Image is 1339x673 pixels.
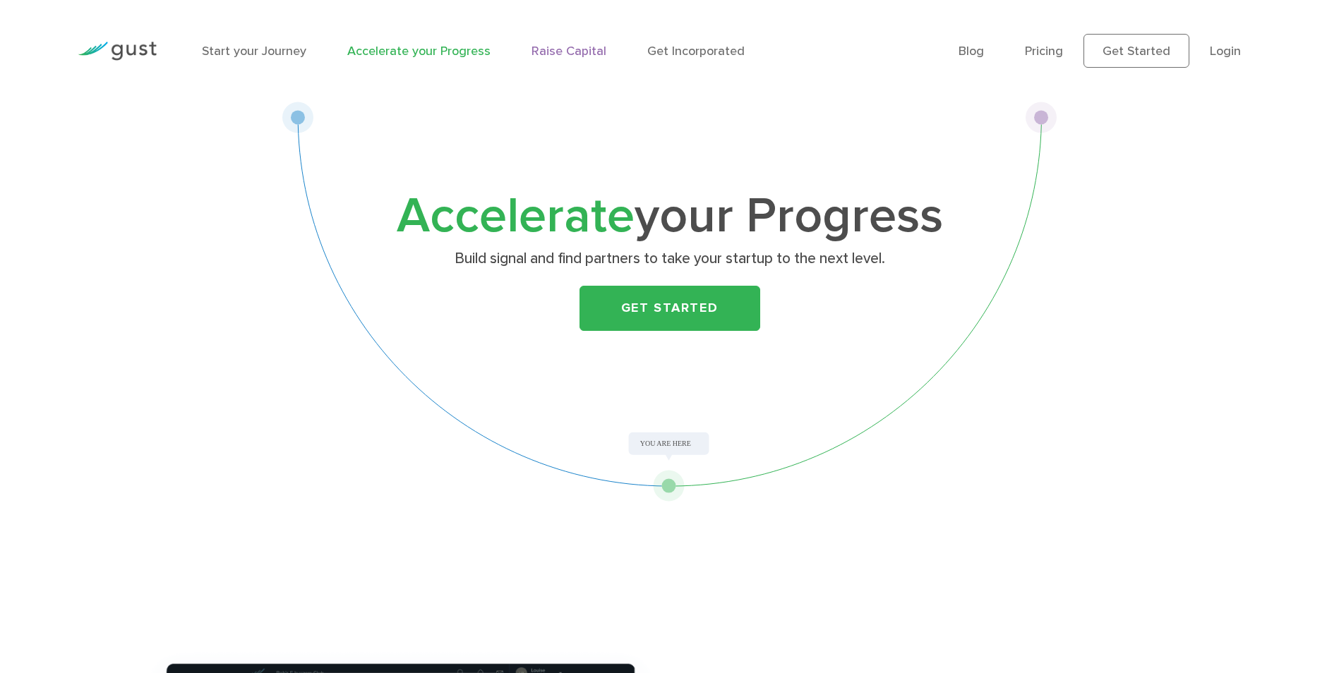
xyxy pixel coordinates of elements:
[1025,44,1063,59] a: Pricing
[202,44,306,59] a: Start your Journey
[397,186,635,245] span: Accelerate
[391,194,949,239] h1: your Progress
[1083,34,1189,68] a: Get Started
[647,44,745,59] a: Get Incorporated
[347,44,491,59] a: Accelerate your Progress
[1210,44,1241,59] a: Login
[396,249,943,269] p: Build signal and find partners to take your startup to the next level.
[78,42,157,61] img: Gust Logo
[580,286,760,331] a: Get Started
[532,44,606,59] a: Raise Capital
[959,44,984,59] a: Blog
